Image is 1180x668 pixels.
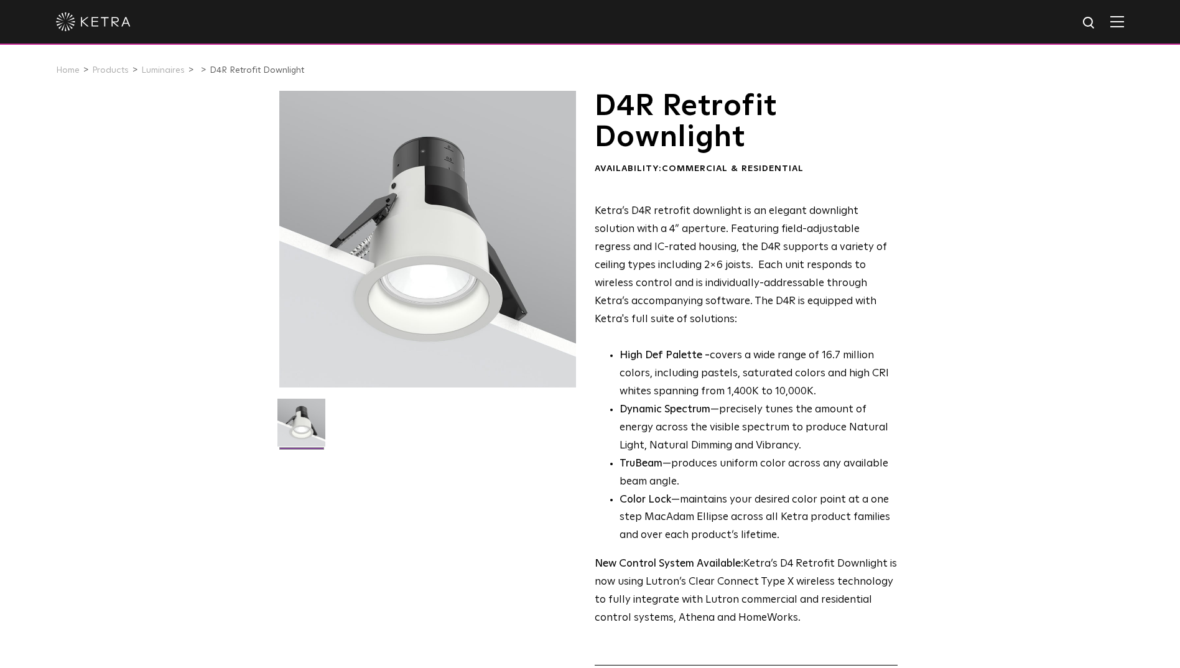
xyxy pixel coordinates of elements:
a: Home [56,66,80,75]
img: D4R Retrofit Downlight [277,399,325,456]
strong: High Def Palette - [620,350,710,361]
a: D4R Retrofit Downlight [210,66,304,75]
li: —produces uniform color across any available beam angle. [620,455,898,491]
div: Availability: [595,163,898,175]
p: covers a wide range of 16.7 million colors, including pastels, saturated colors and high CRI whit... [620,347,898,401]
p: Ketra’s D4 Retrofit Downlight is now using Lutron’s Clear Connect Type X wireless technology to f... [595,555,898,628]
h1: D4R Retrofit Downlight [595,91,898,154]
img: ketra-logo-2019-white [56,12,131,31]
strong: Color Lock [620,494,671,505]
li: —precisely tunes the amount of energy across the visible spectrum to produce Natural Light, Natur... [620,401,898,455]
strong: New Control System Available: [595,559,743,569]
span: Commercial & Residential [662,164,804,173]
strong: Dynamic Spectrum [620,404,710,415]
p: Ketra’s D4R retrofit downlight is an elegant downlight solution with a 4” aperture. Featuring fie... [595,203,898,328]
a: Luminaires [141,66,185,75]
strong: TruBeam [620,458,662,469]
li: —maintains your desired color point at a one step MacAdam Ellipse across all Ketra product famili... [620,491,898,545]
img: Hamburger%20Nav.svg [1110,16,1124,27]
a: Products [92,66,129,75]
img: search icon [1082,16,1097,31]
